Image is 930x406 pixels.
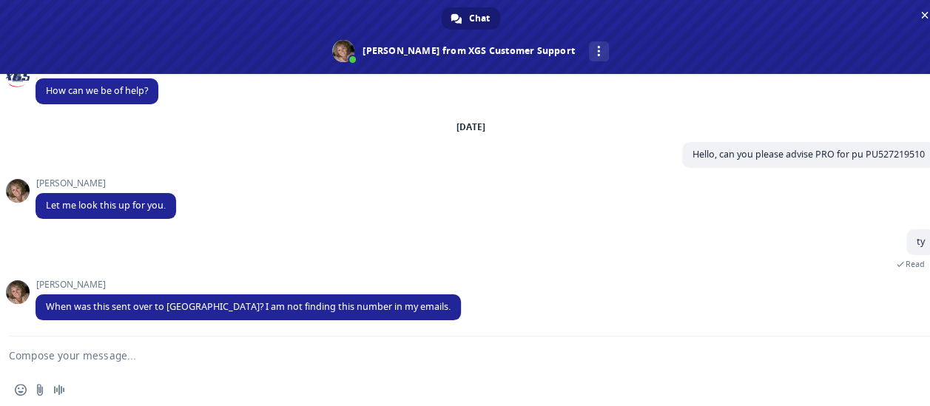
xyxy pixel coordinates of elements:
span: Hello, can you please advise PRO for pu PU527219510 [693,148,925,160]
span: [PERSON_NAME] [36,178,176,189]
textarea: Compose your message... [9,336,897,373]
a: Chat [442,7,500,30]
span: ty [917,235,925,248]
span: Let me look this up for you. [46,199,166,212]
span: When was this sent over to [GEOGRAPHIC_DATA]? I am not finding this number in my emails. [46,300,451,313]
span: Chat [469,7,490,30]
span: How can we be of help? [46,84,148,97]
span: Insert an emoji [15,384,27,396]
div: [DATE] [456,123,485,132]
span: Read [906,259,925,269]
span: Audio message [53,384,65,396]
span: [PERSON_NAME] [36,280,461,290]
span: Send a file [34,384,46,396]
